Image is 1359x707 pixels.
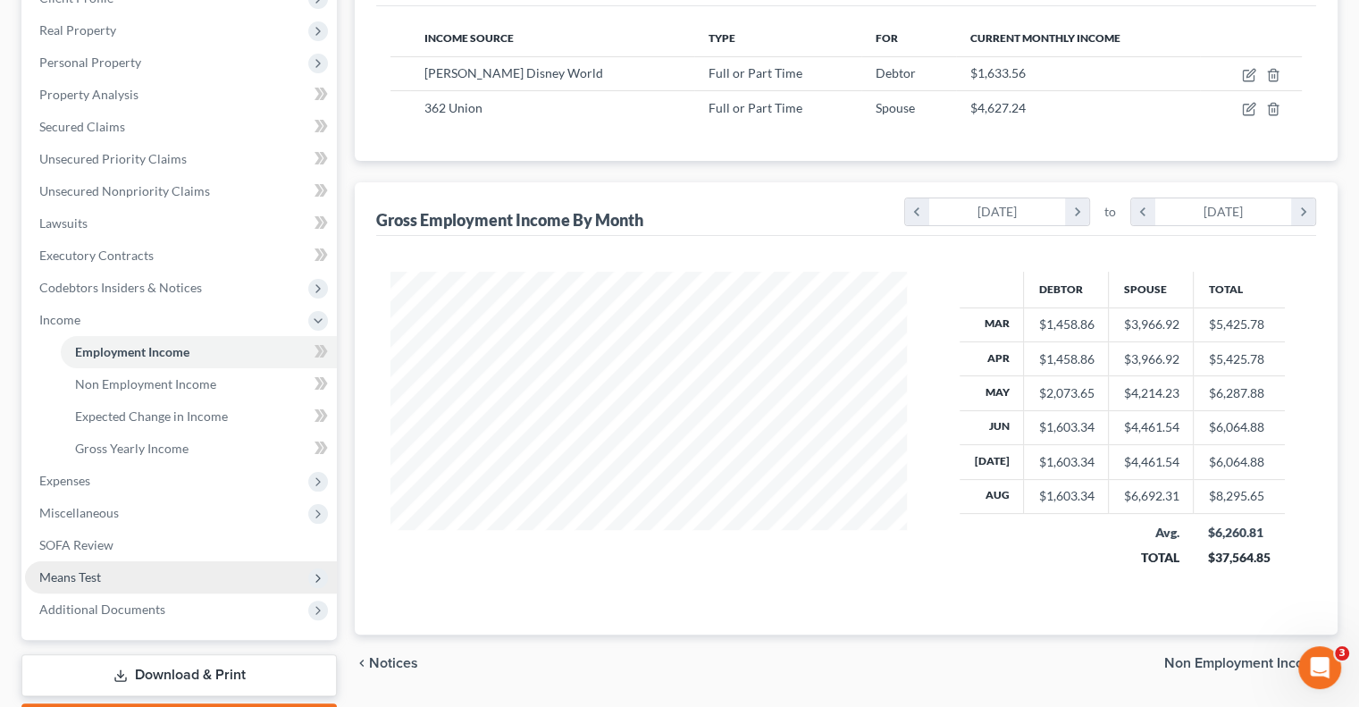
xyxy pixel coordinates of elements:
[1335,646,1349,661] span: 3
[75,441,189,456] span: Gross Yearly Income
[970,31,1120,45] span: Current Monthly Income
[355,656,418,670] button: chevron_left Notices
[25,143,337,175] a: Unsecured Priority Claims
[1123,453,1179,471] div: $4,461.54
[970,65,1026,80] span: $1,633.56
[39,183,210,198] span: Unsecured Nonpriority Claims
[960,479,1024,513] th: Aug
[39,537,113,552] span: SOFA Review
[1298,646,1341,689] iframe: Intercom live chat
[75,344,189,359] span: Employment Income
[39,312,80,327] span: Income
[355,656,369,670] i: chevron_left
[1208,524,1271,542] div: $6,260.81
[21,654,337,696] a: Download & Print
[39,505,119,520] span: Miscellaneous
[39,569,101,585] span: Means Test
[709,100,802,115] span: Full or Part Time
[1038,350,1094,368] div: $1,458.86
[39,119,125,134] span: Secured Claims
[709,65,802,80] span: Full or Part Time
[39,87,138,102] span: Property Analysis
[1123,524,1179,542] div: Avg.
[424,100,482,115] span: 362 Union
[960,410,1024,444] th: Jun
[929,198,1066,225] div: [DATE]
[1109,272,1194,307] th: Spouse
[1155,198,1292,225] div: [DATE]
[1194,410,1285,444] td: $6,064.88
[369,656,418,670] span: Notices
[25,175,337,207] a: Unsecured Nonpriority Claims
[1123,350,1179,368] div: $3,966.92
[61,400,337,433] a: Expected Change in Income
[1194,376,1285,410] td: $6,287.88
[376,209,643,231] div: Gross Employment Income By Month
[960,376,1024,410] th: May
[1164,656,1323,670] span: Non Employment Income
[39,55,141,70] span: Personal Property
[1123,549,1179,567] div: TOTAL
[1065,198,1089,225] i: chevron_right
[1123,418,1179,436] div: $4,461.54
[39,151,187,166] span: Unsecured Priority Claims
[25,207,337,240] a: Lawsuits
[960,307,1024,341] th: Mar
[25,240,337,272] a: Executory Contracts
[960,341,1024,375] th: Apr
[61,336,337,368] a: Employment Income
[1291,198,1315,225] i: chevron_right
[1208,549,1271,567] div: $37,564.85
[25,529,337,561] a: SOFA Review
[1038,418,1094,436] div: $1,603.34
[39,215,88,231] span: Lawsuits
[39,248,154,263] span: Executory Contracts
[1194,341,1285,375] td: $5,425.78
[905,198,929,225] i: chevron_left
[25,79,337,111] a: Property Analysis
[1038,316,1094,333] div: $1,458.86
[39,602,165,617] span: Additional Documents
[75,408,228,424] span: Expected Change in Income
[1024,272,1109,307] th: Debtor
[960,445,1024,479] th: [DATE]
[75,376,216,391] span: Non Employment Income
[61,433,337,465] a: Gross Yearly Income
[1131,198,1155,225] i: chevron_left
[970,100,1026,115] span: $4,627.24
[709,31,735,45] span: Type
[1194,479,1285,513] td: $8,295.65
[1104,203,1116,221] span: to
[61,368,337,400] a: Non Employment Income
[1194,445,1285,479] td: $6,064.88
[39,280,202,295] span: Codebtors Insiders & Notices
[1164,656,1338,670] button: Non Employment Income chevron_right
[39,473,90,488] span: Expenses
[1038,487,1094,505] div: $1,603.34
[424,65,603,80] span: [PERSON_NAME] Disney World
[1038,453,1094,471] div: $1,603.34
[876,31,898,45] span: For
[424,31,514,45] span: Income Source
[1123,487,1179,505] div: $6,692.31
[1194,307,1285,341] td: $5,425.78
[25,111,337,143] a: Secured Claims
[1194,272,1285,307] th: Total
[1123,384,1179,402] div: $4,214.23
[876,100,915,115] span: Spouse
[876,65,916,80] span: Debtor
[1038,384,1094,402] div: $2,073.65
[1123,316,1179,333] div: $3,966.92
[39,22,116,38] span: Real Property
